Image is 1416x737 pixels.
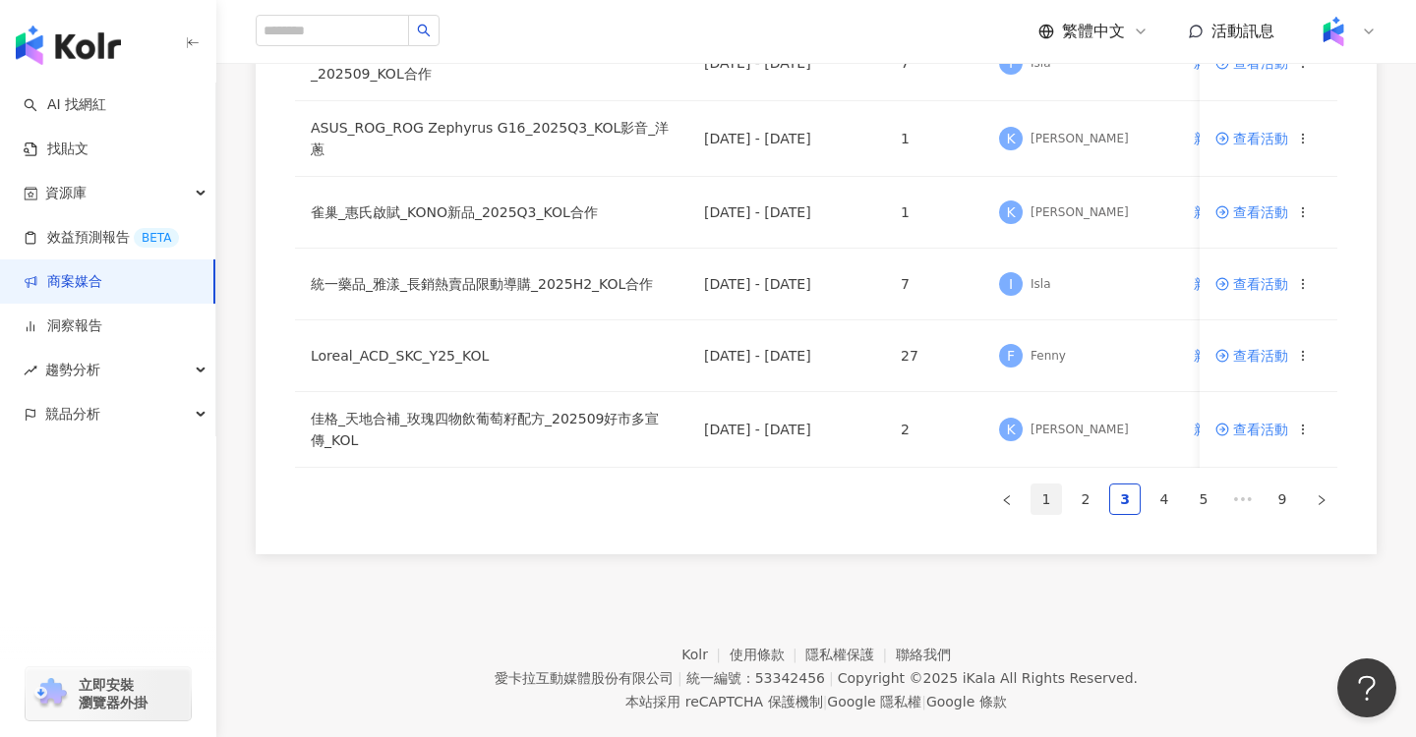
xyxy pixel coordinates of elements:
[1193,193,1250,232] button: 新增備註
[921,694,926,709] span: |
[1211,22,1274,40] span: 活動訊息
[1337,658,1396,717] iframe: Help Scout Beacon - Open
[1031,422,1129,438] div: [PERSON_NAME]
[45,392,100,436] span: 競品分析
[295,177,688,249] td: 雀巢_惠氏啟賦_KONO新品_2025Q3_KOL合作
[1031,204,1129,221] div: [PERSON_NAME]
[24,316,102,336] a: 洞察報告
[688,177,885,249] td: [DATE] - [DATE]
[295,249,688,320] td: 統一藥品_雅漾_長銷熱賣品限動導購_2025H2_KOL合作
[688,392,885,468] td: [DATE] - [DATE]
[1009,273,1013,295] span: I
[1109,483,1141,515] li: 3
[295,101,688,177] td: ASUS_ROG_ROG Zephyrus G16_2025Q3_KOL影音_洋蔥
[686,670,825,686] div: 統一編號：53342456
[688,101,885,177] td: [DATE] - [DATE]
[1007,345,1015,367] span: F
[1110,484,1140,514] a: 3
[24,228,179,248] a: 效益預測報告BETA
[1149,483,1180,515] li: 4
[26,667,191,720] a: chrome extension立即安裝 瀏覽器外掛
[1215,349,1288,363] a: 查看活動
[31,678,70,709] img: chrome extension
[1032,484,1061,514] a: 1
[1215,132,1288,145] a: 查看活動
[838,670,1138,686] div: Copyright © 2025 All Rights Reserved.
[1188,483,1219,515] li: 5
[1189,484,1218,514] a: 5
[1193,336,1250,375] button: 新增備註
[827,694,921,709] a: Google 隱私權
[963,670,996,686] a: iKala
[1071,484,1100,514] a: 2
[678,670,682,686] span: |
[1194,131,1249,146] span: 新增備註
[1193,410,1250,449] button: 新增備註
[1194,422,1249,437] span: 新增備註
[730,647,806,662] a: 使用條款
[1006,419,1015,440] span: K
[1001,494,1013,506] span: left
[1194,276,1249,292] span: 新增備註
[45,171,87,215] span: 資源庫
[1215,423,1288,436] a: 查看活動
[885,249,983,320] td: 7
[896,647,951,662] a: 聯絡我們
[1306,483,1337,515] li: Next Page
[295,320,688,392] td: Loreal_ACD_SKC_Y25_KOL
[1031,483,1062,515] li: 1
[1306,483,1337,515] button: right
[688,320,885,392] td: [DATE] - [DATE]
[1062,21,1125,42] span: 繁體中文
[1031,348,1066,365] div: Fenny
[1315,13,1352,50] img: Kolr%20app%20icon%20%281%29.png
[805,647,896,662] a: 隱私權保護
[1194,348,1249,364] span: 新增備註
[1215,205,1288,219] a: 查看活動
[16,26,121,65] img: logo
[45,348,100,392] span: 趨勢分析
[79,676,147,711] span: 立即安裝 瀏覽器外掛
[495,670,674,686] div: 愛卡拉互動媒體股份有限公司
[625,690,1006,713] span: 本站採用 reCAPTCHA 保護機制
[1070,483,1101,515] li: 2
[1006,201,1015,223] span: K
[885,101,983,177] td: 1
[1227,483,1259,515] span: •••
[1006,128,1015,149] span: K
[1193,264,1250,304] button: 新增備註
[24,95,106,115] a: searchAI 找網紅
[24,364,37,377] span: rise
[1193,119,1250,158] button: 新增備註
[1267,483,1298,515] li: 9
[24,272,102,292] a: 商案媒合
[1316,494,1327,506] span: right
[1150,484,1179,514] a: 4
[417,24,431,37] span: search
[1215,56,1288,70] a: 查看活動
[1031,276,1050,293] div: Isla
[991,483,1023,515] li: Previous Page
[1031,131,1129,147] div: [PERSON_NAME]
[926,694,1007,709] a: Google 條款
[1268,484,1297,514] a: 9
[829,670,834,686] span: |
[1227,483,1259,515] li: Next 5 Pages
[823,694,828,709] span: |
[24,140,88,159] a: 找貼文
[1194,204,1249,220] span: 新增備註
[885,177,983,249] td: 1
[295,392,688,468] td: 佳格_天地合補_玫瑰四物飲葡萄籽配方_202509好市多宣傳_KOL
[885,320,983,392] td: 27
[1215,277,1288,291] a: 查看活動
[681,647,729,662] a: Kolr
[991,483,1023,515] button: left
[688,249,885,320] td: [DATE] - [DATE]
[885,392,983,468] td: 2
